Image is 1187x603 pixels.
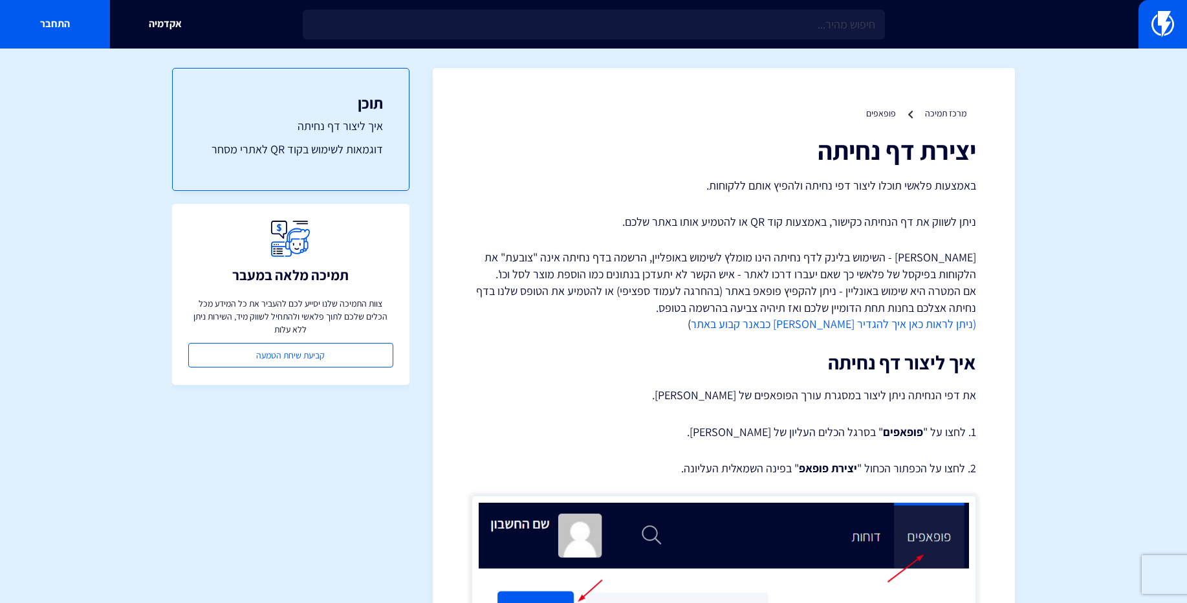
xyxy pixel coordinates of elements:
[472,460,976,477] p: 2. לחצו על הכפתור הכחול " " בפינה השמאלית העליונה.
[472,177,976,194] p: באמצעות פלאשי תוכלו ליצור דפי נחיתה ולהפיץ אותם ללקוחות.
[188,297,393,336] p: צוות התמיכה שלנו יסייע לכם להעביר את כל המידע מכל הכלים שלכם לתוך פלאשי ולהתחיל לשווק מיד, השירות...
[883,424,923,439] strong: פופאפים
[232,267,349,283] h3: תמיכה מלאה במעבר
[303,10,885,39] input: חיפוש מהיר...
[188,343,393,367] a: קביעת שיחת הטמעה
[472,352,976,373] h2: איך ליצור דף נחיתה
[199,94,383,111] h3: תוכן
[199,141,383,158] a: דוגמאות לשימוש בקוד QR לאתרי מסחר
[691,316,976,331] a: (ניתן לראות כאן איך להגדיר [PERSON_NAME] כבאנר קבוע באתר
[472,386,976,404] p: את דפי הנחיתה ניתן ליצור במסגרת עורך הפופאפים של [PERSON_NAME].
[866,107,896,119] a: פופאפים
[472,249,976,333] p: [PERSON_NAME] - השימוש בלינק לדף נחיתה הינו מומלץ לשימוש באופליין, הרשמה בדף נחיתה אינה "צובעת" א...
[199,118,383,135] a: איך ליצור דף נחיתה
[925,107,966,119] a: מרכז תמיכה
[472,424,976,441] p: 1. לחצו על " " בסרגל הכלים העליון של [PERSON_NAME].
[472,136,976,164] h1: יצירת דף נחיתה
[472,214,976,230] p: ניתן לשווק את דף הנחיתה כקישור, באמצעות קוד QR או להטמיע אותו באתר שלכם.
[799,461,857,476] strong: יצירת פופאפ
